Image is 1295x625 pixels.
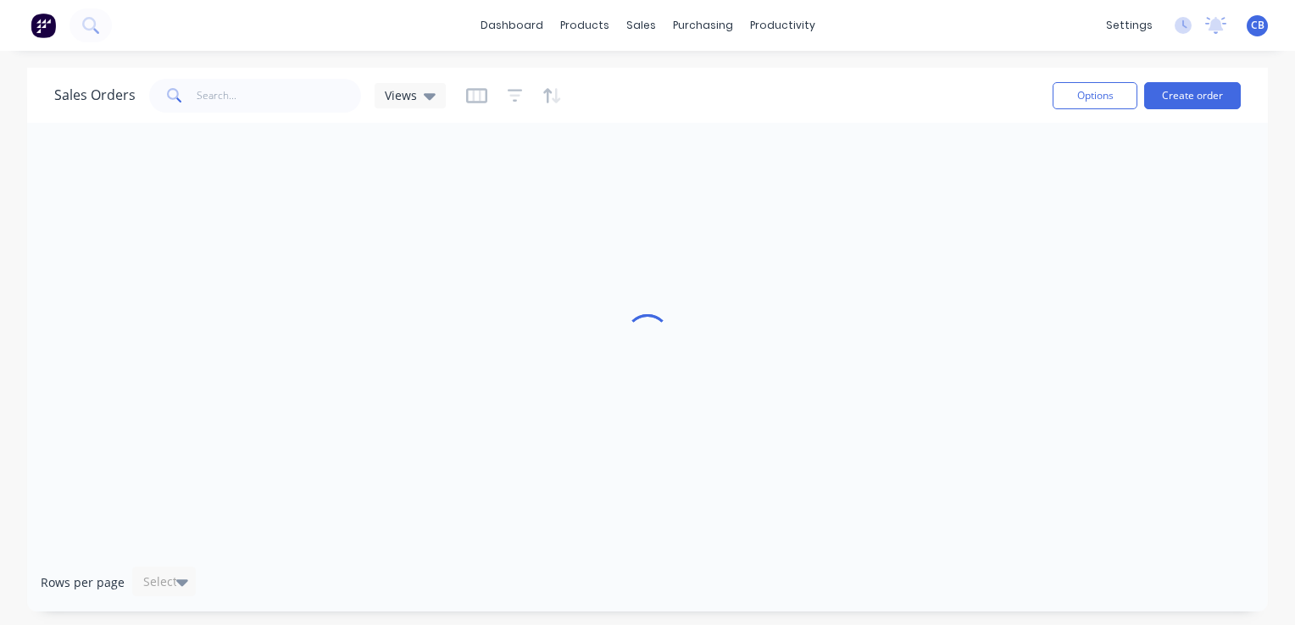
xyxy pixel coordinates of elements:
span: Views [385,86,417,104]
div: productivity [742,13,824,38]
img: Factory [31,13,56,38]
button: Options [1053,82,1137,109]
div: products [552,13,618,38]
div: Select... [143,573,187,590]
h1: Sales Orders [54,87,136,103]
div: sales [618,13,664,38]
a: dashboard [472,13,552,38]
span: CB [1251,18,1264,33]
div: settings [1098,13,1161,38]
button: Create order [1144,82,1241,109]
div: purchasing [664,13,742,38]
input: Search... [197,79,362,113]
span: Rows per page [41,574,125,591]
